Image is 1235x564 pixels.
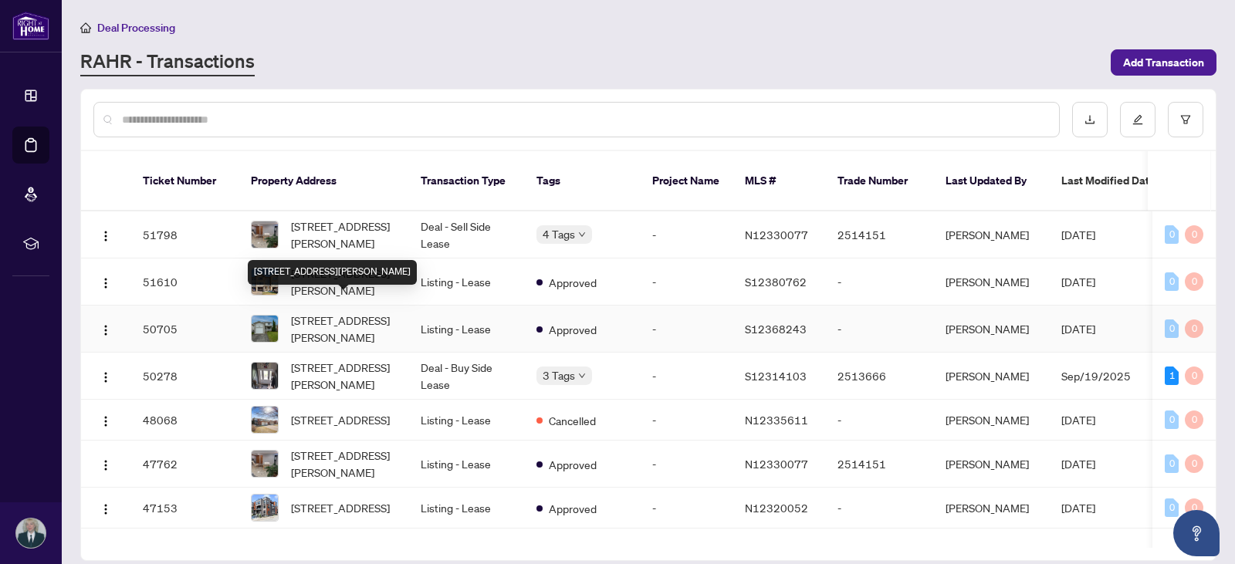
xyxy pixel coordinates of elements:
td: 50705 [130,306,239,353]
img: Logo [100,371,112,383]
td: Listing - Lease [408,400,524,441]
td: Listing - Lease [408,258,524,306]
img: Logo [100,459,112,471]
img: Profile Icon [16,518,46,548]
td: - [640,488,733,529]
span: home [80,22,91,33]
div: 0 [1185,410,1203,429]
td: [PERSON_NAME] [933,441,1049,488]
span: Cancelled [549,412,596,429]
button: Logo [93,451,118,476]
button: Logo [93,363,118,388]
div: 0 [1185,319,1203,338]
span: [STREET_ADDRESS][PERSON_NAME] [291,359,396,393]
div: 0 [1165,498,1179,517]
td: - [640,306,733,353]
td: - [825,488,933,529]
td: 51610 [130,258,239,306]
span: N12320052 [745,501,808,515]
td: - [640,258,733,306]
th: Ticket Number [130,151,239,211]
td: - [640,211,733,258]
img: thumbnail-img [252,495,278,521]
span: N12330077 [745,228,808,241]
td: Listing - Lease [408,306,524,353]
td: 2514151 [825,441,933,488]
span: [DATE] [1061,275,1095,289]
span: filter [1180,114,1191,125]
td: - [825,258,933,306]
div: [STREET_ADDRESS][PERSON_NAME] [248,260,417,285]
span: S12314103 [745,369,807,383]
span: [DATE] [1061,228,1095,241]
span: Add Transaction [1123,50,1204,75]
th: Property Address [239,151,408,211]
span: Last Modified Date [1061,172,1155,189]
div: 0 [1165,410,1179,429]
td: 51798 [130,211,239,258]
th: Transaction Type [408,151,524,211]
a: RAHR - Transactions [80,49,255,76]
span: [DATE] [1061,322,1095,336]
div: 0 [1185,498,1203,517]
span: [STREET_ADDRESS] [291,499,390,516]
td: - [825,306,933,353]
td: Deal - Sell Side Lease [408,211,524,258]
td: [PERSON_NAME] [933,353,1049,400]
td: [PERSON_NAME] [933,306,1049,353]
span: [DATE] [1061,501,1095,515]
div: 0 [1185,225,1203,244]
td: 47153 [130,488,239,529]
span: down [578,231,586,238]
button: filter [1168,102,1203,137]
img: logo [12,12,49,40]
th: Last Modified Date [1049,151,1188,211]
span: N12330077 [745,457,808,471]
button: Logo [93,269,118,294]
td: Listing - Lease [408,441,524,488]
td: 48068 [130,400,239,441]
img: thumbnail-img [252,221,278,248]
span: S12380762 [745,275,807,289]
span: [STREET_ADDRESS] [291,411,390,428]
div: 1 [1165,366,1179,385]
th: Trade Number [825,151,933,211]
button: Logo [93,495,118,520]
button: edit [1120,102,1155,137]
span: edit [1132,114,1143,125]
img: thumbnail-img [252,363,278,389]
button: Logo [93,407,118,432]
span: Deal Processing [97,21,175,35]
td: - [640,353,733,400]
button: Open asap [1173,510,1220,556]
td: [PERSON_NAME] [933,258,1049,306]
div: 0 [1165,225,1179,244]
span: [DATE] [1061,413,1095,427]
span: Approved [549,321,597,338]
img: Logo [100,503,112,515]
span: 3 Tags [543,366,575,384]
td: [PERSON_NAME] [933,400,1049,441]
img: thumbnail-img [252,407,278,433]
td: 2514151 [825,211,933,258]
span: Approved [549,274,597,291]
span: Approved [549,500,597,517]
td: 47762 [130,441,239,488]
button: Logo [93,316,118,341]
th: MLS # [733,151,825,211]
th: Last Updated By [933,151,1049,211]
span: S12368243 [745,322,807,336]
button: Add Transaction [1111,49,1216,76]
img: Logo [100,324,112,336]
span: [STREET_ADDRESS][PERSON_NAME] [291,312,396,346]
img: Logo [100,415,112,427]
span: [STREET_ADDRESS][PERSON_NAME] [291,447,396,481]
td: [PERSON_NAME] [933,211,1049,258]
td: Listing - Lease [408,488,524,529]
div: 0 [1165,319,1179,338]
td: Deal - Buy Side Lease [408,353,524,400]
span: N12335611 [745,413,808,427]
img: Logo [100,230,112,242]
div: 0 [1165,454,1179,473]
td: - [825,400,933,441]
